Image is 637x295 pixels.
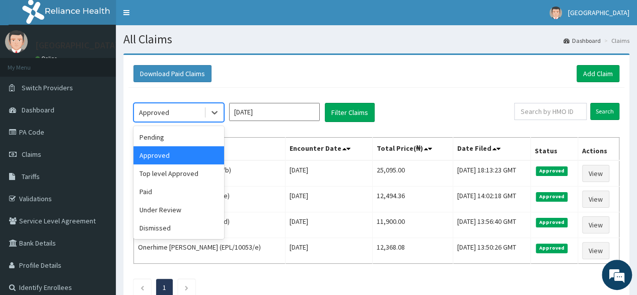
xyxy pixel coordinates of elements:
[563,36,601,45] a: Dashboard
[133,128,224,146] div: Pending
[453,160,530,187] td: [DATE] 18:13:23 GMT
[536,244,568,253] span: Approved
[165,5,189,29] div: Minimize live chat window
[578,138,619,161] th: Actions
[372,238,453,264] td: 12,368.08
[372,212,453,238] td: 11,900.00
[22,105,54,114] span: Dashboard
[536,218,568,227] span: Approved
[325,103,375,122] button: Filter Claims
[134,238,286,264] td: Onerhime [PERSON_NAME] (EPL/10053/e)
[372,138,453,161] th: Total Price(₦)
[133,146,224,164] div: Approved
[184,283,189,292] a: Next page
[453,187,530,212] td: [DATE] 14:02:18 GMT
[372,160,453,187] td: 25,095.00
[133,219,224,237] div: Dismissed
[163,283,166,292] a: Page 1 is your current page
[133,65,211,82] button: Download Paid Claims
[285,187,372,212] td: [DATE]
[582,165,609,182] a: View
[35,41,118,50] p: [GEOGRAPHIC_DATA]
[372,187,453,212] td: 12,494.36
[139,107,169,117] div: Approved
[123,33,629,46] h1: All Claims
[285,160,372,187] td: [DATE]
[536,192,568,201] span: Approved
[514,103,587,120] input: Search by HMO ID
[549,7,562,19] img: User Image
[285,238,372,264] td: [DATE]
[22,172,40,181] span: Tariffs
[22,83,73,92] span: Switch Providers
[590,103,619,120] input: Search
[35,55,59,62] a: Online
[582,216,609,233] a: View
[582,191,609,208] a: View
[577,65,619,82] a: Add Claim
[536,166,568,175] span: Approved
[58,85,139,187] span: We're online!
[285,138,372,161] th: Encounter Date
[602,36,629,45] li: Claims
[453,138,530,161] th: Date Filed
[133,164,224,183] div: Top level Approved
[531,138,578,161] th: Status
[133,201,224,219] div: Under Review
[140,283,145,292] a: Previous page
[19,50,41,76] img: d_794563401_company_1708531726252_794563401
[453,212,530,238] td: [DATE] 13:56:40 GMT
[5,192,192,227] textarea: Type your message and hit 'Enter'
[133,183,224,201] div: Paid
[453,238,530,264] td: [DATE] 13:50:26 GMT
[582,242,609,259] a: View
[568,8,629,17] span: [GEOGRAPHIC_DATA]
[22,150,41,159] span: Claims
[5,30,28,53] img: User Image
[229,103,320,121] input: Select Month and Year
[52,56,169,70] div: Chat with us now
[285,212,372,238] td: [DATE]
